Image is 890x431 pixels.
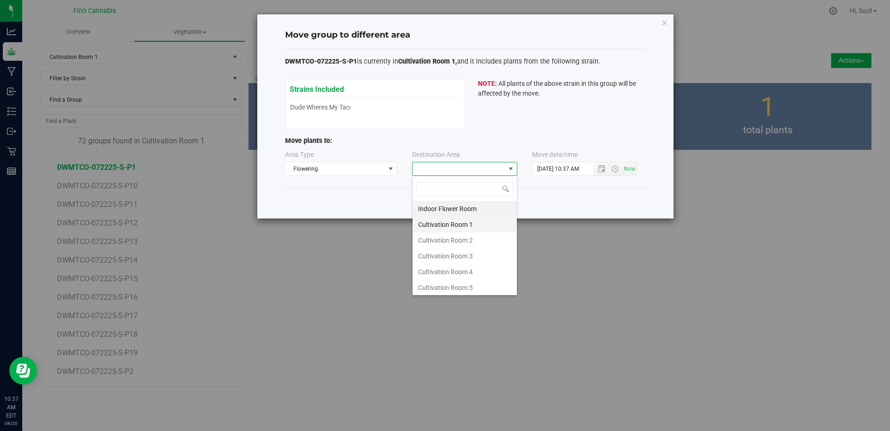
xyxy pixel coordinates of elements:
label: Move date/time [532,150,578,160]
li: Cultivation Room 2 [413,232,517,248]
span: Cultivation Room 1, [398,58,457,65]
li: Cultivation Room 3 [413,248,517,264]
span: Open the date view [594,165,610,173]
span: strain. [581,58,600,65]
li: Cultivation Room 5 [413,280,517,296]
li: Cultivation Room 1 [413,217,517,232]
span: All plants of the above strain in this group will be affected by the move. [478,80,636,97]
li: Cultivation Room 4 [413,264,517,280]
span: DWMTCO-072225-S-P1 [285,58,357,65]
li: Indoor Flower Room [413,201,517,217]
b: NOTE: [478,80,497,87]
span: Set Current date [622,162,638,176]
iframe: Resource center [9,357,37,385]
span: Open the time view [607,165,623,173]
span: Move plants to: [285,137,332,145]
label: Area Type [285,150,314,160]
h4: Move group to different area [285,29,646,41]
p: is currently in and it includes plants from the following [285,57,646,67]
span: Flowering [286,162,385,175]
label: Destination Area [412,150,460,160]
span: Strains Included [290,80,344,94]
